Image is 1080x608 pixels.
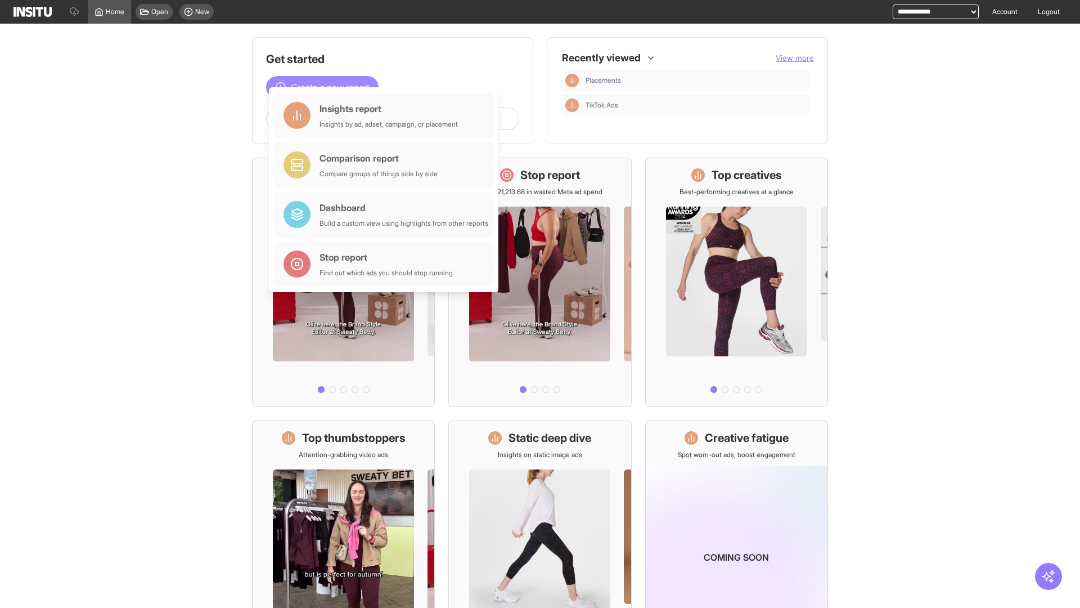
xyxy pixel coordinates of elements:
[508,430,591,446] h1: Static deep dive
[712,167,782,183] h1: Top creatives
[319,151,438,165] div: Comparison report
[151,7,168,16] span: Open
[586,76,805,85] span: Placements
[319,169,438,178] div: Compare groups of things side by side
[319,269,453,278] div: Find out which ads you should stop running
[448,158,631,407] a: Stop reportSave £21,213.68 in wasted Meta ad spend
[776,52,814,64] button: View more
[319,251,453,264] div: Stop report
[477,187,602,196] p: Save £21,213.68 in wasted Meta ad spend
[266,51,519,67] h1: Get started
[319,102,458,115] div: Insights report
[586,101,618,110] span: TikTok Ads
[319,201,488,214] div: Dashboard
[195,7,209,16] span: New
[565,74,579,87] div: Insights
[776,53,814,62] span: View more
[565,99,579,112] div: Insights
[586,101,805,110] span: TikTok Ads
[299,450,388,459] p: Attention-grabbing video ads
[291,81,370,94] span: Create a new report
[679,187,794,196] p: Best-performing creatives at a glance
[319,219,488,228] div: Build a custom view using highlights from other reports
[586,76,621,85] span: Placements
[645,158,828,407] a: Top creativesBest-performing creatives at a glance
[106,7,124,16] span: Home
[13,7,52,17] img: Logo
[319,120,458,129] div: Insights by ad, adset, campaign, or placement
[302,430,406,446] h1: Top thumbstoppers
[266,76,379,99] button: Create a new report
[252,158,435,407] a: What's live nowSee all active ads instantly
[498,450,582,459] p: Insights on static image ads
[520,167,580,183] h1: Stop report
